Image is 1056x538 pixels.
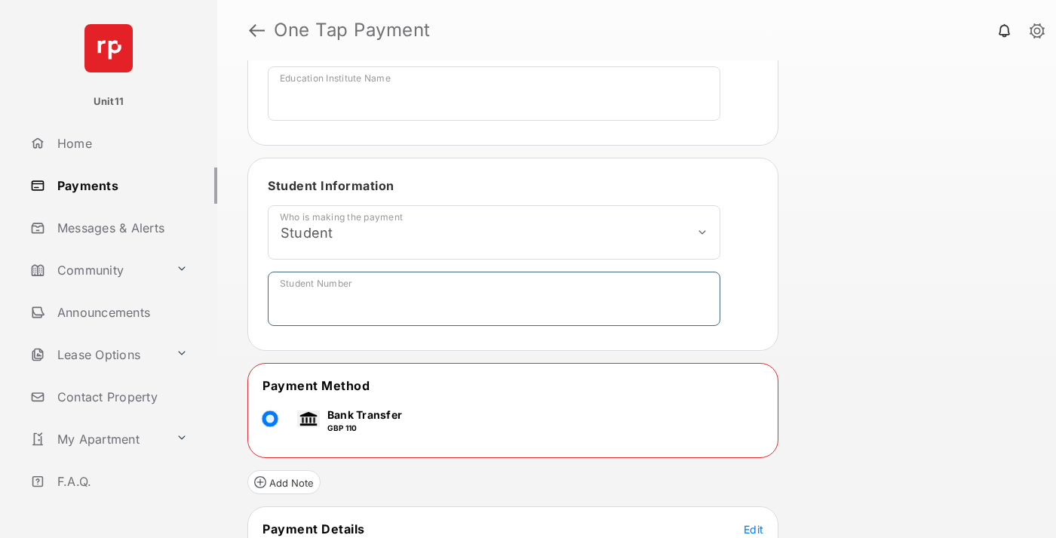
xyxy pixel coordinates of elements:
[24,252,170,288] a: Community
[24,379,217,415] a: Contact Property
[24,210,217,246] a: Messages & Alerts
[262,378,370,393] span: Payment Method
[24,294,217,330] a: Announcements
[327,407,402,423] p: Bank Transfer
[24,463,217,500] a: F.A.Q.
[327,423,402,434] p: GBP 110
[274,21,431,39] strong: One Tap Payment
[268,178,394,193] span: Student Information
[24,337,170,373] a: Lease Options
[24,125,217,161] a: Home
[94,94,124,109] p: Unit11
[297,410,320,427] img: bank.png
[744,523,763,536] span: Edit
[247,470,321,494] button: Add Note
[24,168,217,204] a: Payments
[24,421,170,457] a: My Apartment
[84,24,133,72] img: svg+xml;base64,PHN2ZyB4bWxucz0iaHR0cDovL3d3dy53My5vcmcvMjAwMC9zdmciIHdpZHRoPSI2NCIgaGVpZ2h0PSI2NC...
[744,521,763,536] button: Edit
[262,521,365,536] span: Payment Details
